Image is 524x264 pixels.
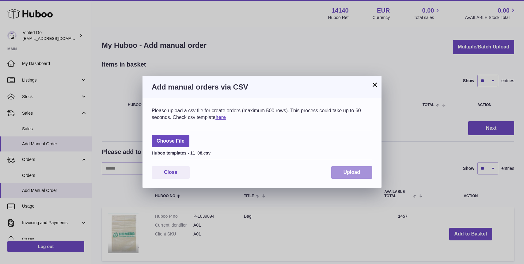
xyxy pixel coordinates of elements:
h3: Add manual orders via CSV [152,82,372,92]
span: Close [164,170,177,175]
button: Upload [331,166,372,179]
span: Choose File [152,135,189,147]
div: Please upload a csv file for create orders (maximum 500 rows). This process could take up to 60 s... [152,107,372,121]
a: here [215,115,226,120]
button: × [371,81,378,88]
button: Close [152,166,190,179]
span: Upload [344,170,360,175]
div: Huboo templates - 11_08.csv [152,149,372,156]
